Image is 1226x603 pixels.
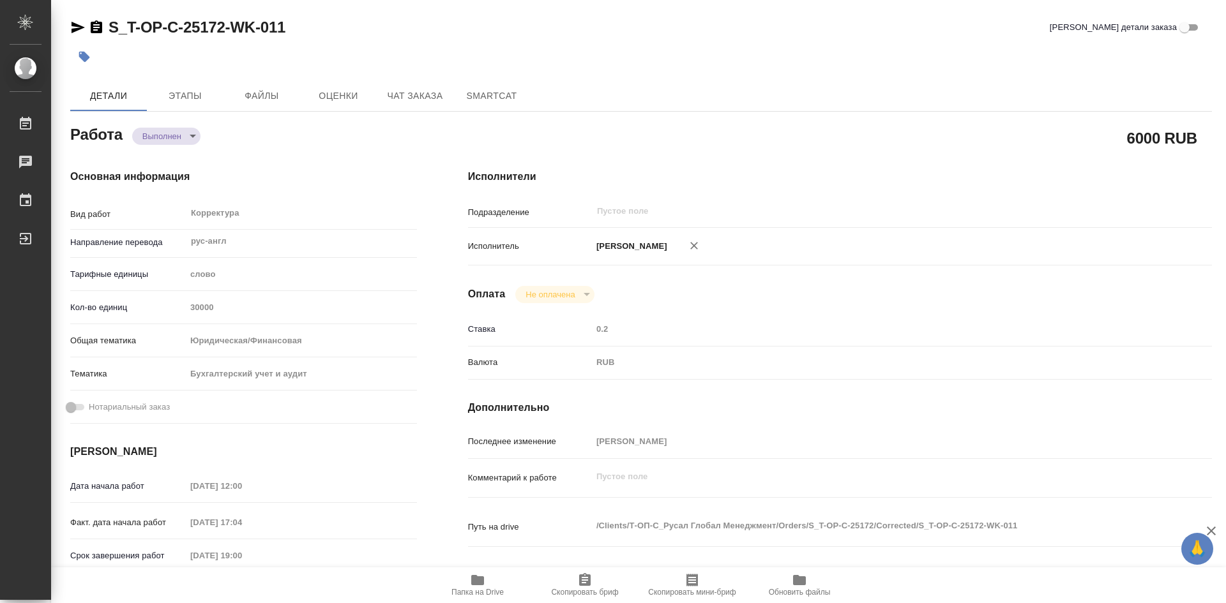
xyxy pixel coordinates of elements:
[186,330,417,352] div: Юридическая/Финансовая
[89,401,170,413] span: Нотариальный заказ
[592,432,1150,450] input: Пустое поле
[70,301,186,314] p: Кол-во единиц
[592,352,1150,373] div: RUB
[1186,535,1208,562] span: 🙏
[70,208,186,221] p: Вид работ
[109,19,285,36] a: S_T-OP-C-25172-WK-011
[70,549,186,562] p: Срок завершения работ
[70,368,186,380] p: Тематика
[70,268,186,281] p: Тарифные единицы
[522,289,579,300] button: Не оплачена
[1181,533,1213,565] button: 🙏
[451,588,504,597] span: Папка на Drive
[89,20,104,35] button: Скопировать ссылку
[70,122,123,145] h2: Работа
[461,88,522,104] span: SmartCat
[186,513,298,532] input: Пустое поле
[468,287,506,302] h4: Оплата
[468,356,592,369] p: Валюта
[132,128,201,145] div: Выполнен
[186,363,417,385] div: Бухгалтерский учет и аудит
[70,334,186,347] p: Общая тематика
[70,43,98,71] button: Добавить тэг
[468,206,592,219] p: Подразделение
[596,204,1120,219] input: Пустое поле
[70,169,417,184] h4: Основная информация
[639,567,746,603] button: Скопировать мини-бриф
[592,515,1150,537] textarea: /Clients/Т-ОП-С_Русал Глобал Менеджмент/Orders/S_T-OP-C-25172/Corrected/S_T-OP-C-25172-WK-011
[680,232,708,260] button: Удалить исполнителя
[468,400,1212,415] h4: Дополнительно
[746,567,853,603] button: Обновить файлы
[186,546,298,565] input: Пустое поле
[78,88,139,104] span: Детали
[468,472,592,484] p: Комментарий к работе
[155,88,216,104] span: Этапы
[186,264,417,285] div: слово
[70,516,186,529] p: Факт. дата начала работ
[515,286,594,303] div: Выполнен
[1050,21,1177,34] span: [PERSON_NAME] детали заказа
[70,236,186,249] p: Направление перевода
[551,588,618,597] span: Скопировать бриф
[648,588,736,597] span: Скопировать мини-бриф
[308,88,369,104] span: Оценки
[384,88,446,104] span: Чат заказа
[592,320,1150,338] input: Пустое поле
[186,298,417,316] input: Пустое поле
[70,480,186,493] p: Дата начала работ
[592,240,667,253] p: [PERSON_NAME]
[231,88,292,104] span: Файлы
[424,567,531,603] button: Папка на Drive
[468,521,592,533] p: Путь на drive
[70,20,86,35] button: Скопировать ссылку для ЯМессенджера
[468,240,592,253] p: Исполнитель
[1127,127,1197,149] h2: 6000 RUB
[769,588,831,597] span: Обновить файлы
[468,323,592,336] p: Ставка
[186,477,298,495] input: Пустое поле
[468,169,1212,184] h4: Исполнители
[468,435,592,448] p: Последнее изменение
[70,444,417,459] h4: [PERSON_NAME]
[531,567,639,603] button: Скопировать бриф
[139,131,185,142] button: Выполнен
